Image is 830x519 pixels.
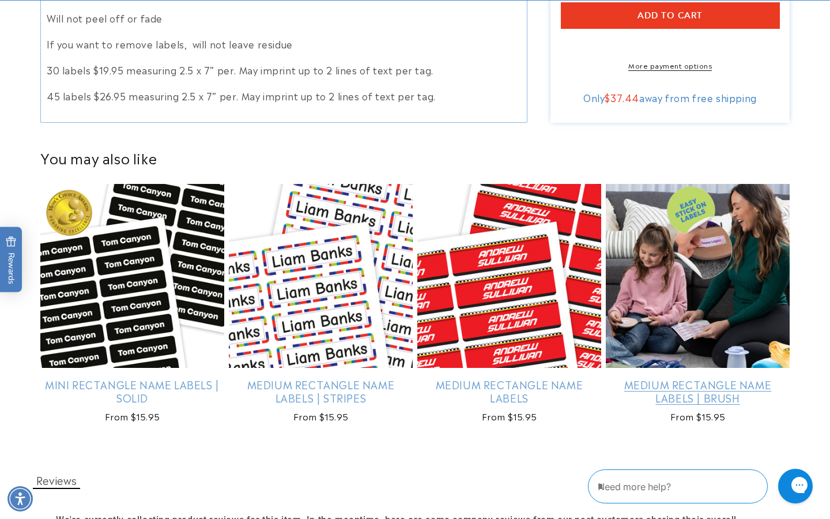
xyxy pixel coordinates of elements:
a: Medium Rectangle Name Labels [417,378,601,405]
p: If you want to remove labels, will not leave residue [47,36,521,53]
div: Accessibility Menu [7,486,33,512]
a: Mini Rectangle Name Labels | Solid [40,378,224,405]
a: More payment options [561,60,780,70]
button: Add to cart [561,2,780,29]
span: Rewards [6,236,17,284]
span: $ [605,91,610,104]
a: Medium Rectangle Name Labels | Stripes [229,378,413,405]
span: Add to cart [637,10,703,21]
a: Medium Rectangle Name Labels | Brush [606,378,790,405]
p: Will not peel off or fade [47,10,521,27]
div: Only away from free shipping [561,92,780,103]
h2: You may also like [40,149,790,167]
p: 45 labels $26.95 measuring 2.5 x 7” per. May imprint up to 2 lines of text per tag. [47,88,521,104]
button: Reviews [33,472,80,489]
p: 30 labels $19.95 measuring 2.5 x 7” per. May imprint up to 2 lines of text per tag. [47,62,521,78]
span: 37.44 [610,91,639,104]
iframe: Gorgias Floating Chat [588,465,818,507]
